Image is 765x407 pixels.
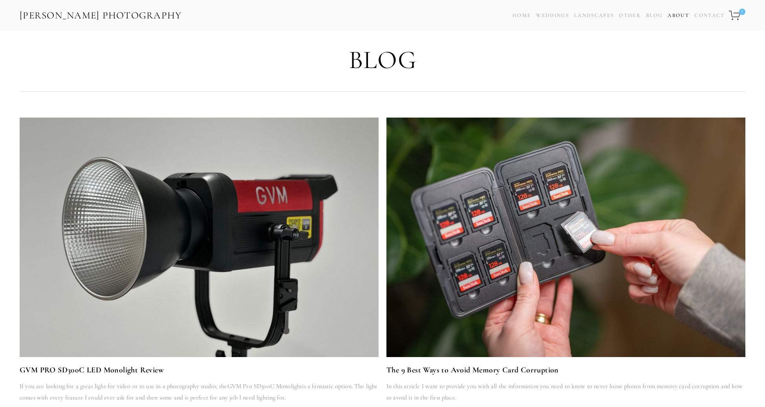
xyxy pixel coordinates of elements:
img: GVM PRO SD300C LED Monolight Review [20,118,379,357]
p: In this article I want to provide you with all the information you need to know to never loose ph... [386,381,745,403]
a: The 9 Best Ways to Avoid Memory Card Corruption [386,363,745,377]
a: Contact [694,10,725,21]
a: GVM PRO SD300C LED Monolight Review [20,363,379,377]
a: 0 items in cart [728,6,746,25]
p: If you are looking for a great light for video or to use in a photography studio; the is a fantas... [20,381,379,403]
a: Home [512,10,531,21]
a: Weddings [536,12,569,18]
a: Other [619,12,641,18]
a: About [668,10,689,21]
h1: Blog [20,46,745,74]
img: The 9 Best Ways to Avoid Memory Card Corruption [375,118,757,357]
a: Landscapes [574,12,614,18]
a: Blog [646,10,663,21]
span: 0 [739,9,745,15]
a: GVM Pro SD300C Monolight [227,382,302,390]
a: [PERSON_NAME] Photography [19,7,183,24]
